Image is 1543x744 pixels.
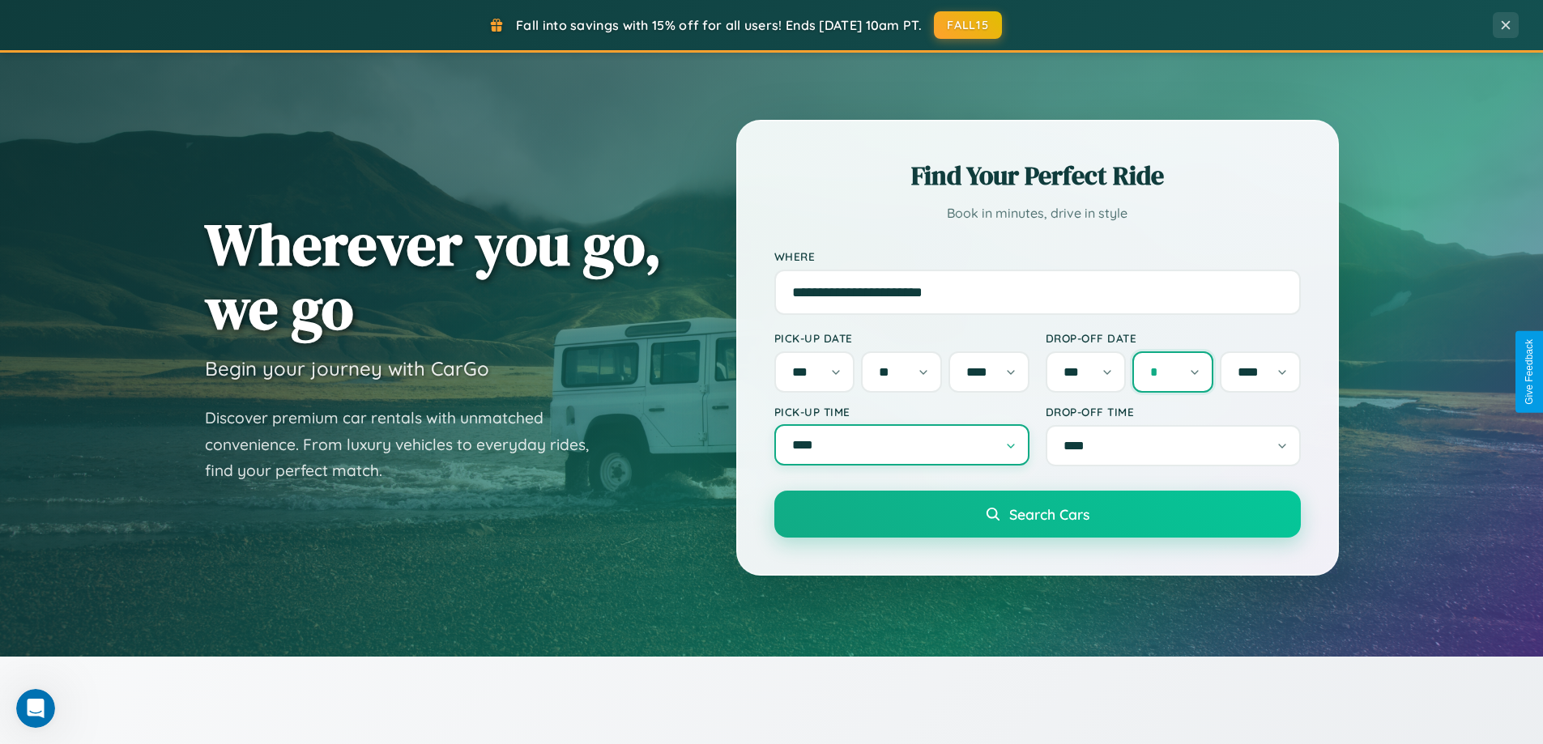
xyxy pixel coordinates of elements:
[1009,505,1089,523] span: Search Cars
[1046,405,1301,419] label: Drop-off Time
[16,689,55,728] iframe: Intercom live chat
[1524,339,1535,405] div: Give Feedback
[516,17,922,33] span: Fall into savings with 15% off for all users! Ends [DATE] 10am PT.
[774,202,1301,225] p: Book in minutes, drive in style
[205,212,662,340] h1: Wherever you go, we go
[774,405,1029,419] label: Pick-up Time
[934,11,1002,39] button: FALL15
[774,491,1301,538] button: Search Cars
[205,405,610,484] p: Discover premium car rentals with unmatched convenience. From luxury vehicles to everyday rides, ...
[205,356,489,381] h3: Begin your journey with CarGo
[774,331,1029,345] label: Pick-up Date
[774,158,1301,193] h2: Find Your Perfect Ride
[1046,331,1301,345] label: Drop-off Date
[774,249,1301,263] label: Where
